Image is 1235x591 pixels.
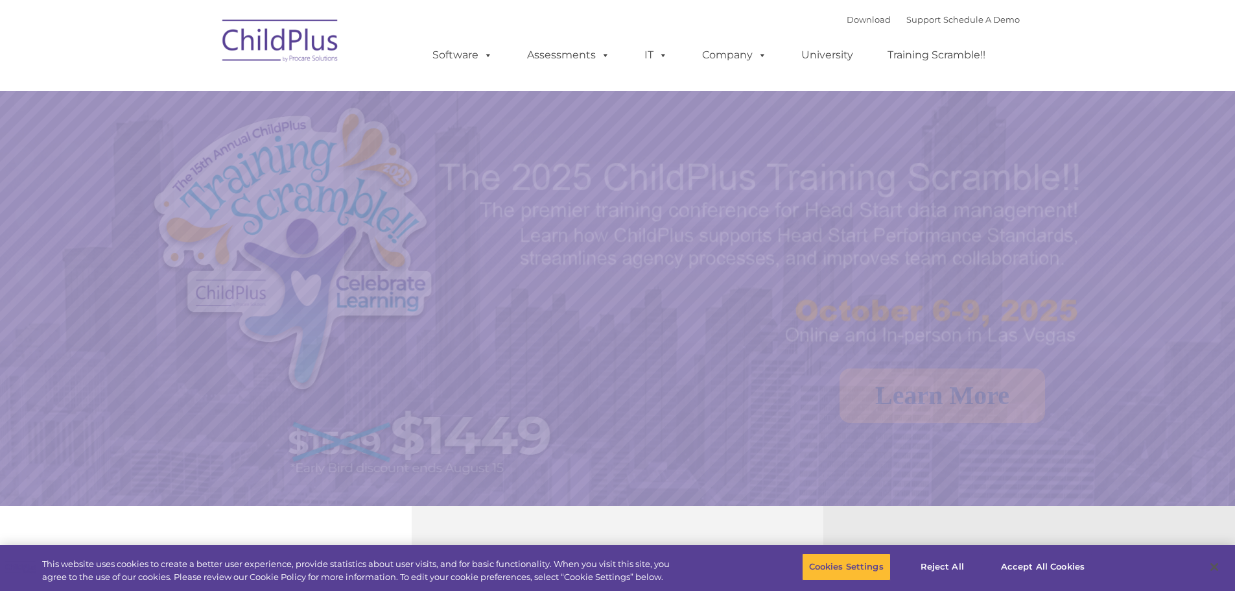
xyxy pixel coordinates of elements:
button: Cookies Settings [802,553,891,581]
button: Accept All Cookies [994,553,1092,581]
button: Reject All [902,553,983,581]
a: Learn More [840,368,1045,423]
a: Download [847,14,891,25]
div: This website uses cookies to create a better user experience, provide statistics about user visit... [42,558,679,583]
a: Training Scramble!! [875,42,998,68]
a: Assessments [514,42,623,68]
a: Schedule A Demo [943,14,1020,25]
a: IT [631,42,681,68]
img: ChildPlus by Procare Solutions [216,10,346,75]
button: Close [1200,553,1229,581]
font: | [847,14,1020,25]
a: Software [419,42,506,68]
a: University [788,42,866,68]
a: Company [689,42,780,68]
a: Support [906,14,941,25]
